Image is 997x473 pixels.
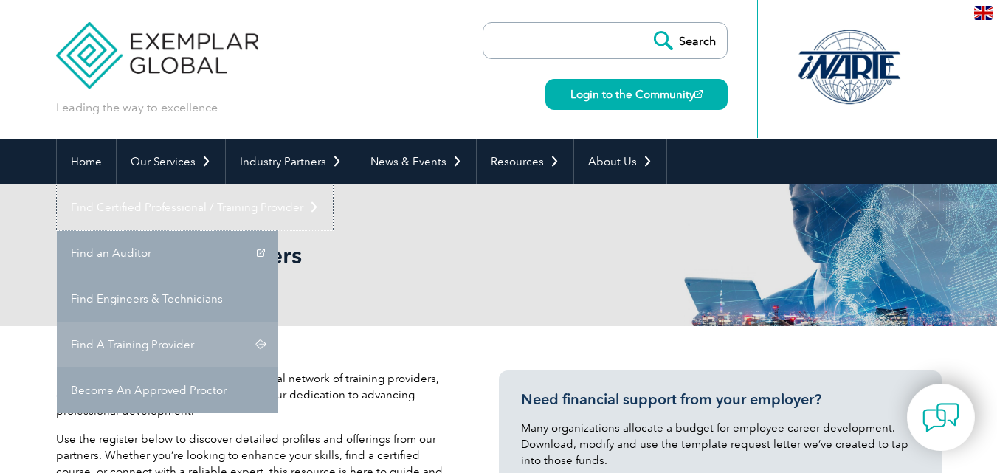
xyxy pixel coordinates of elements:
a: Resources [477,139,573,184]
p: Exemplar Global proudly works with a global network of training providers, consultants, and organ... [56,370,455,419]
a: News & Events [356,139,476,184]
a: Industry Partners [226,139,356,184]
img: en [974,6,993,20]
p: Many organizations allocate a budget for employee career development. Download, modify and use th... [521,420,920,469]
a: Find an Auditor [57,230,278,276]
a: Find Certified Professional / Training Provider [57,184,333,230]
h3: Need financial support from your employer? [521,390,920,409]
a: Our Services [117,139,225,184]
input: Search [646,23,727,58]
a: Home [57,139,116,184]
p: Leading the way to excellence [56,100,218,116]
a: Login to the Community [545,79,728,110]
img: contact-chat.png [922,399,959,436]
a: About Us [574,139,666,184]
a: Find A Training Provider [57,322,278,367]
img: open_square.png [694,90,703,98]
a: Find Engineers & Technicians [57,276,278,322]
a: Become An Approved Proctor [57,367,278,413]
h2: Our Training Providers [56,244,676,267]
